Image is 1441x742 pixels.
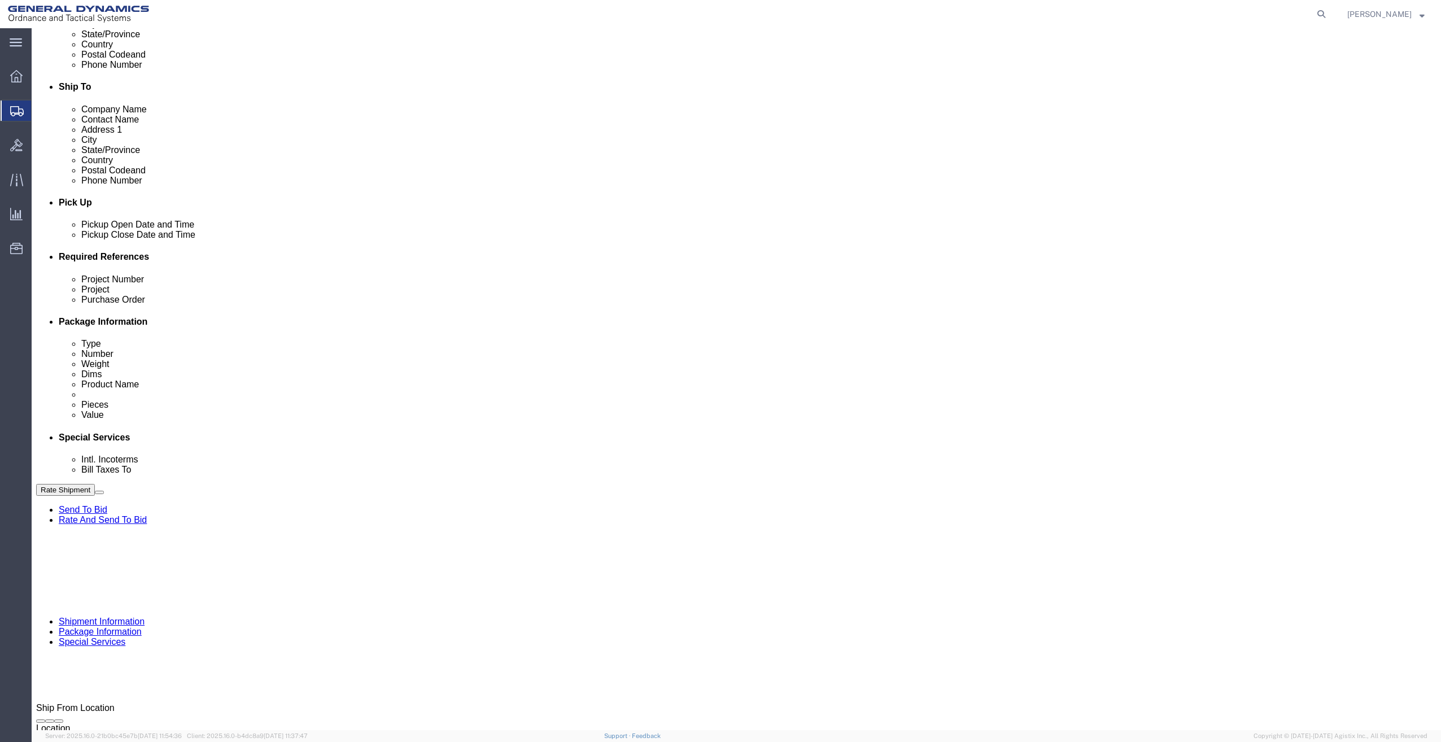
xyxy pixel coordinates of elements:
iframe: FS Legacy Container [32,28,1441,730]
button: [PERSON_NAME] [1347,7,1425,21]
span: [DATE] 11:37:47 [264,732,308,739]
span: Justin Bowdich [1347,8,1412,20]
span: [DATE] 11:54:36 [138,732,182,739]
span: Server: 2025.16.0-21b0bc45e7b [45,732,182,739]
img: logo [8,6,149,23]
span: Client: 2025.16.0-b4dc8a9 [187,732,308,739]
a: Feedback [632,732,661,739]
span: Copyright © [DATE]-[DATE] Agistix Inc., All Rights Reserved [1254,731,1427,741]
a: Support [604,732,632,739]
